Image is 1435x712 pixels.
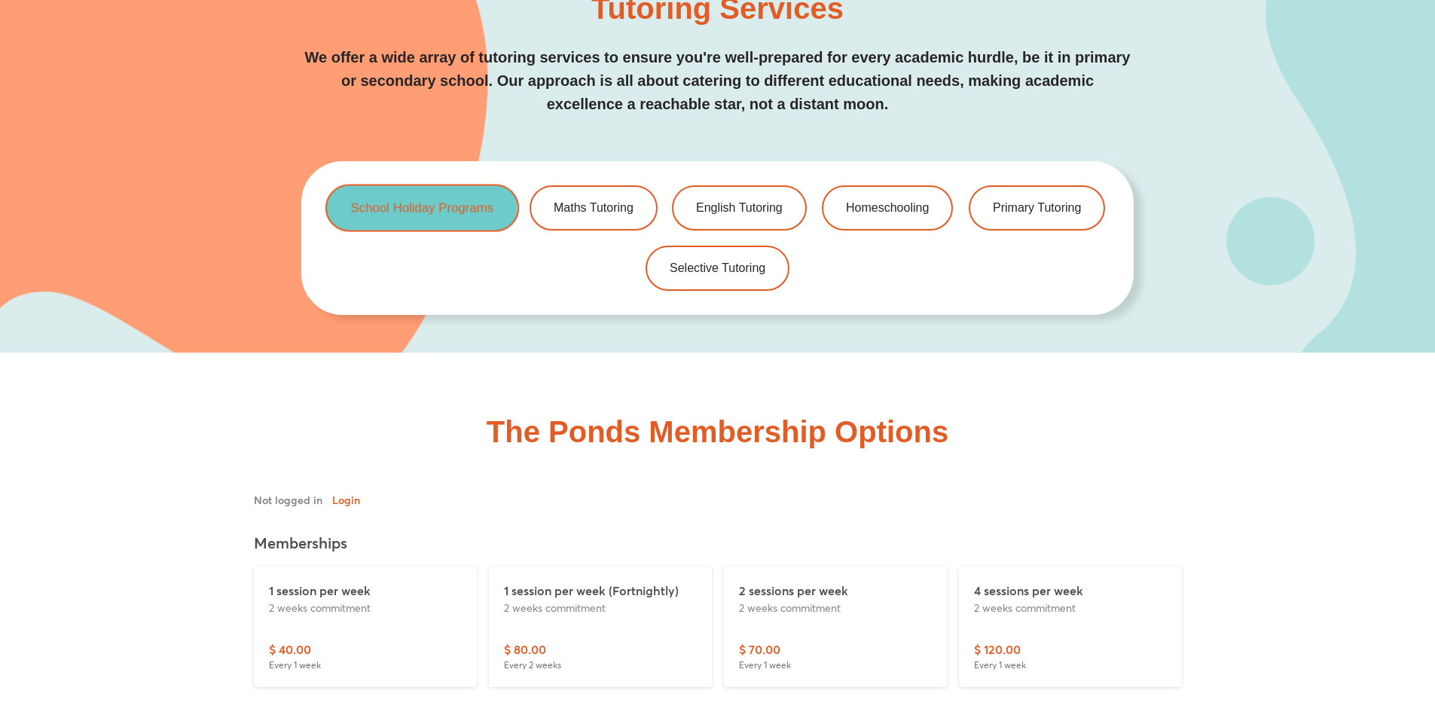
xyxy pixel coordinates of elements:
span: Primary Tutoring [993,202,1081,214]
a: School Holiday Programs [325,184,519,231]
a: English Tutoring [672,185,807,231]
p: We offer a wide array of tutoring services to ensure you're well-prepared for every academic hurd... [301,46,1134,116]
iframe: Chat Widget [1184,542,1435,712]
span: English Tutoring [696,202,783,214]
span: School Holiday Programs [351,201,494,214]
a: Maths Tutoring [530,185,658,231]
a: Selective Tutoring [646,246,789,291]
h2: The Ponds Membership Options [487,417,948,447]
span: Selective Tutoring [670,262,765,274]
span: Homeschooling [846,202,929,214]
span: Maths Tutoring [554,202,634,214]
a: Primary Tutoring [969,185,1105,231]
a: Homeschooling [822,185,953,231]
